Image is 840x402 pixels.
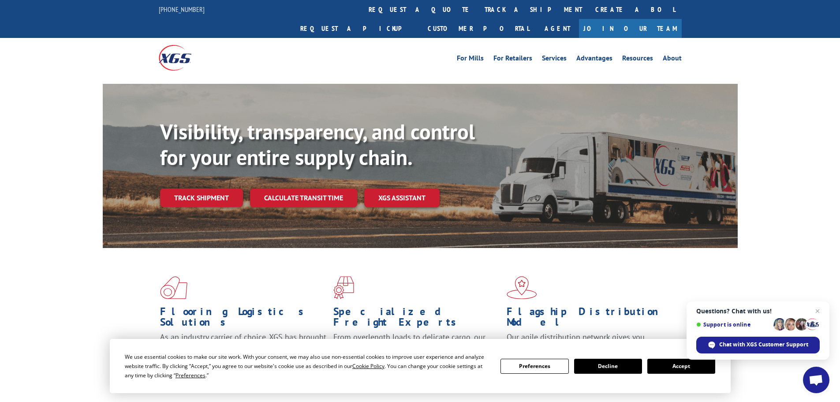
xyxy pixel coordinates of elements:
a: XGS ASSISTANT [364,188,440,207]
a: Advantages [576,55,612,64]
div: Chat with XGS Customer Support [696,337,820,353]
button: Preferences [500,359,568,374]
img: xgs-icon-focused-on-flooring-red [333,276,354,299]
h1: Specialized Freight Experts [333,306,500,332]
span: Questions? Chat with us! [696,308,820,315]
a: Calculate transit time [250,188,357,207]
span: Cookie Policy [352,362,385,370]
a: Customer Portal [421,19,536,38]
a: For Retailers [493,55,532,64]
a: Join Our Team [579,19,682,38]
span: Preferences [175,372,205,379]
span: Chat with XGS Customer Support [719,341,808,349]
a: Services [542,55,567,64]
h1: Flagship Distribution Model [507,306,673,332]
p: From overlength loads to delicate cargo, our experienced staff knows the best way to move your fr... [333,332,500,371]
a: Resources [622,55,653,64]
button: Decline [574,359,642,374]
div: We use essential cookies to make our site work. With your consent, we may also use non-essential ... [125,352,490,380]
img: xgs-icon-total-supply-chain-intelligence-red [160,276,187,299]
span: Our agile distribution network gives you nationwide inventory management on demand. [507,332,669,353]
h1: Flooring Logistics Solutions [160,306,327,332]
a: Request a pickup [294,19,421,38]
span: As an industry carrier of choice, XGS has brought innovation and dedication to flooring logistics... [160,332,326,363]
div: Open chat [803,367,829,393]
a: Agent [536,19,579,38]
span: Support is online [696,321,770,328]
div: Cookie Consent Prompt [110,339,731,393]
img: xgs-icon-flagship-distribution-model-red [507,276,537,299]
b: Visibility, transparency, and control for your entire supply chain. [160,118,475,171]
button: Accept [647,359,715,374]
a: Track shipment [160,188,243,207]
a: For Mills [457,55,484,64]
a: [PHONE_NUMBER] [159,5,205,14]
a: About [663,55,682,64]
span: Close chat [812,306,823,316]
